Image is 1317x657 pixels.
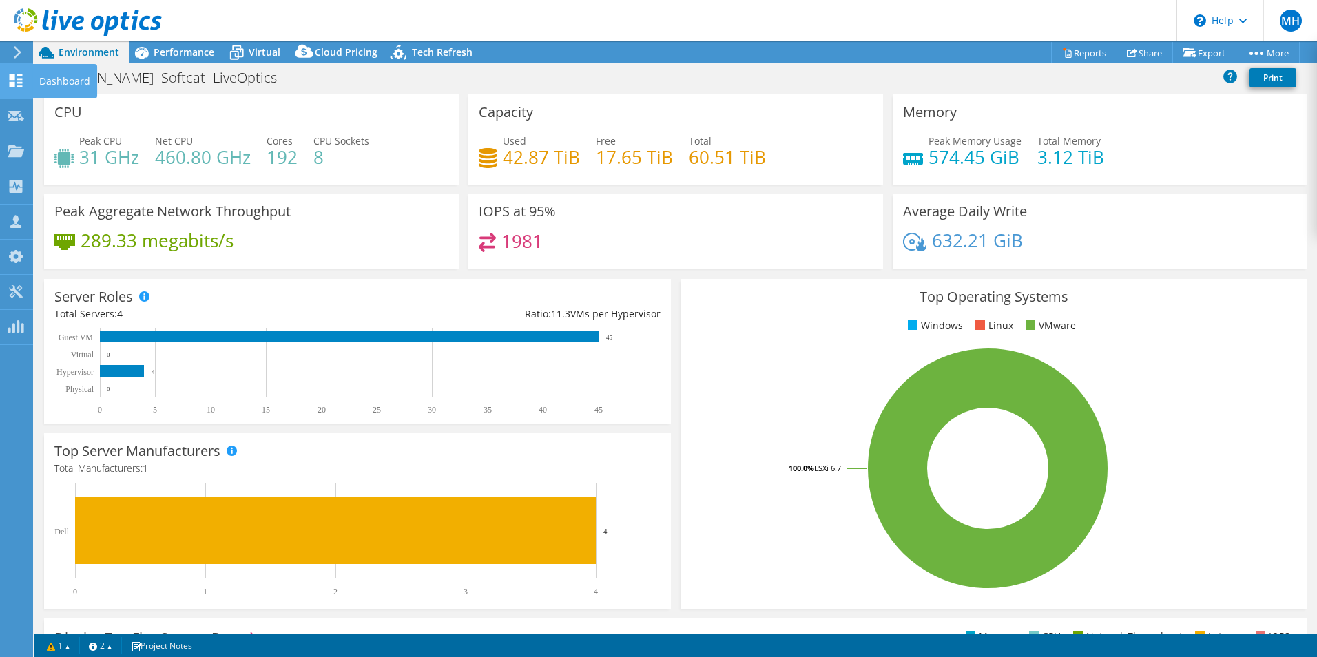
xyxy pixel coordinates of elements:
text: Guest VM [59,333,93,342]
span: Total Memory [1037,134,1101,147]
h3: Capacity [479,105,533,120]
text: 0 [73,587,77,596]
text: 4 [603,527,608,535]
h3: Peak Aggregate Network Throughput [54,204,291,219]
div: Ratio: VMs per Hypervisor [357,306,661,322]
text: 45 [594,405,603,415]
span: Used [503,134,526,147]
span: Net CPU [155,134,193,147]
h3: CPU [54,105,82,120]
text: 20 [318,405,326,415]
h4: 31 GHz [79,149,139,165]
text: 3 [464,587,468,596]
span: 1 [143,461,148,474]
h4: 192 [267,149,298,165]
span: IOPS [240,629,349,646]
h4: 574.45 GiB [929,149,1022,165]
h3: Top Server Manufacturers [54,444,220,459]
text: Virtual [71,350,94,359]
span: Cores [267,134,293,147]
span: Peak Memory Usage [929,134,1022,147]
h3: Memory [903,105,957,120]
h3: Server Roles [54,289,133,304]
text: 0 [98,405,102,415]
svg: \n [1194,14,1206,27]
h4: 1981 [501,233,543,249]
div: Total Servers: [54,306,357,322]
span: CPU Sockets [313,134,369,147]
text: 40 [539,405,547,415]
text: 4 [152,368,155,375]
span: Total [689,134,712,147]
li: CPU [1026,629,1061,644]
h4: 3.12 TiB [1037,149,1104,165]
text: 25 [373,405,381,415]
text: 30 [428,405,436,415]
h3: Top Operating Systems [691,289,1297,304]
text: 4 [594,587,598,596]
text: 15 [262,405,270,415]
h4: 8 [313,149,369,165]
li: Memory [962,629,1017,644]
text: 10 [207,405,215,415]
span: Environment [59,45,119,59]
a: Project Notes [121,637,202,654]
a: Export [1172,42,1236,63]
tspan: ESXi 6.7 [814,463,841,473]
tspan: 100.0% [789,463,814,473]
h4: Total Manufacturers: [54,461,661,476]
h1: [PERSON_NAME]- Softcat -LiveOptics [45,70,298,85]
li: Linux [972,318,1013,333]
text: 5 [153,405,157,415]
a: 2 [79,637,122,654]
span: 11.3 [551,307,570,320]
li: IOPS [1252,629,1290,644]
a: More [1236,42,1300,63]
text: 35 [484,405,492,415]
span: Tech Refresh [412,45,473,59]
text: 2 [333,587,338,596]
a: 1 [37,637,80,654]
h4: 632.21 GiB [932,233,1023,248]
span: Performance [154,45,214,59]
h4: 17.65 TiB [596,149,673,165]
span: MH [1280,10,1302,32]
span: Free [596,134,616,147]
h4: 42.87 TiB [503,149,580,165]
div: Dashboard [32,64,97,98]
li: VMware [1022,318,1076,333]
span: 4 [117,307,123,320]
text: Dell [54,527,69,536]
h4: 60.51 TiB [689,149,766,165]
text: 45 [606,334,613,341]
text: 0 [107,351,110,358]
h4: 289.33 megabits/s [81,233,234,248]
li: Network Throughput [1070,629,1183,644]
li: Windows [904,318,963,333]
text: Hypervisor [56,367,94,377]
text: Physical [65,384,94,394]
text: 1 [203,587,207,596]
span: Cloud Pricing [315,45,377,59]
span: Peak CPU [79,134,122,147]
h3: IOPS at 95% [479,204,556,219]
h3: Average Daily Write [903,204,1027,219]
a: Reports [1051,42,1117,63]
text: 0 [107,386,110,393]
h4: 460.80 GHz [155,149,251,165]
a: Print [1249,68,1296,87]
a: Share [1117,42,1173,63]
span: Virtual [249,45,280,59]
li: Latency [1192,629,1243,644]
